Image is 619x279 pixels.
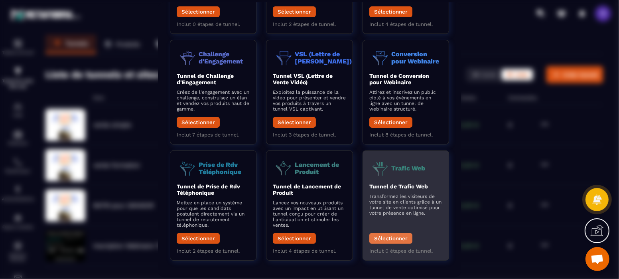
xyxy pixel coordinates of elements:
b: Tunnel de Trafic Web [369,183,428,189]
button: Sélectionner [177,6,220,17]
button: Sélectionner [273,233,316,243]
button: Sélectionner [273,6,316,17]
p: Inclut 7 étapes de tunnel. [177,131,250,137]
p: Inclut 8 étapes de tunnel. [369,131,442,137]
button: Sélectionner [273,117,316,127]
p: Challenge d'Engagement [199,50,250,64]
p: Mettez en place un système pour que les candidats postulent directement via un tunnel de recrutem... [177,200,250,228]
img: funnel-objective-icon [177,46,199,68]
p: Créez de l'engagement avec un challenge, construisez un élan et vendez vos produits haut de gamme. [177,89,250,111]
button: Sélectionner [369,117,412,127]
b: Tunnel de Conversion pour Webinaire [369,72,429,85]
p: Inclut 0 étapes de tunnel. [369,247,442,253]
p: Inclut 2 étapes de tunnel. [273,21,346,27]
p: Attirez et inscrivez un public ciblé à vos événements en ligne avec un tunnel de webinaire struct... [369,89,442,111]
p: Inclut 4 étapes de tunnel. [273,247,346,253]
p: Trafic Web [391,164,425,172]
b: Tunnel VSL (Lettre de Vente Vidéo) [273,72,333,85]
div: Ouvrir le chat [585,247,609,271]
p: Inclut 4 étapes de tunnel. [369,21,442,27]
b: Tunnel de Lancement de Produit [273,183,341,196]
img: funnel-objective-icon [273,157,295,179]
button: Sélectionner [369,6,412,17]
p: Conversion pour Webinaire [391,50,442,64]
button: Sélectionner [369,233,412,243]
img: funnel-objective-icon [369,46,391,68]
p: Inclut 0 étapes de tunnel. [177,21,250,27]
p: Inclut 2 étapes de tunnel. [177,247,250,253]
img: funnel-objective-icon [177,157,199,179]
button: Sélectionner [177,117,220,127]
b: Tunnel de Challenge d'Engagement [177,72,234,85]
p: Inclut 3 étapes de tunnel. [273,131,346,137]
b: Tunnel de Prise de Rdv Téléphonique [177,183,240,196]
p: Exploitez la puissance de la vidéo pour présenter et vendre vos produits à travers un tunnel VSL ... [273,89,346,111]
p: Transformez les visiteurs de votre site en clients grâce à un tunnel de vente optimisé pour votre... [369,193,442,216]
p: VSL (Lettre de [PERSON_NAME]) [295,50,352,64]
p: Prise de Rdv Téléphonique [199,161,250,175]
button: Sélectionner [177,233,220,243]
img: funnel-objective-icon [273,46,295,68]
p: Lancez vos nouveaux produits avec un impact en utilisant un tunnel conçu pour créer de l'anticipa... [273,200,346,228]
p: Lancement de Produit [295,161,346,175]
img: funnel-objective-icon [369,157,391,179]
